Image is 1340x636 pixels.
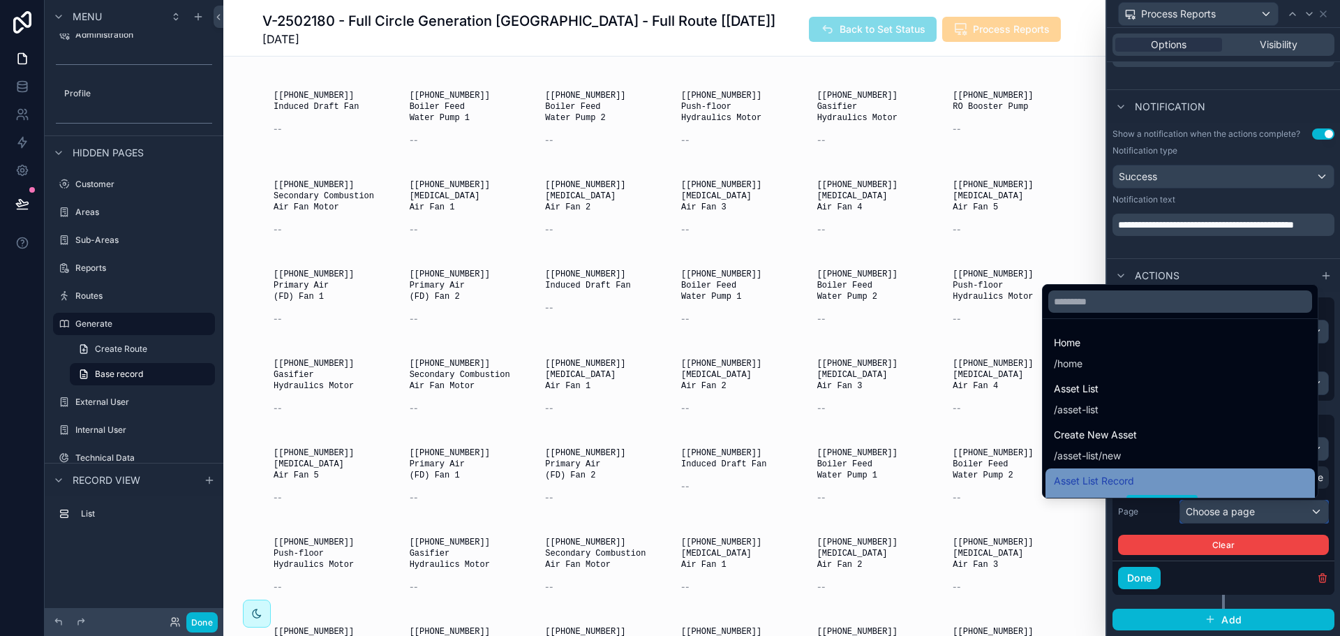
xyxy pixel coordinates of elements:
button: Done [186,612,218,633]
span: asset-list [1057,449,1099,463]
label: List [81,508,209,519]
label: Areas [75,207,212,218]
a: Sub-Areas [53,229,215,251]
label: Sub-Areas [75,235,212,246]
a: Base record [70,363,215,385]
a: Reports [53,257,215,279]
span: Create Route [95,343,147,355]
h1: V-2502180 - Full Circle Generation [GEOGRAPHIC_DATA] - Full Route [[DATE]] [262,11,775,31]
a: Areas [53,201,215,223]
a: Routes [53,285,215,307]
label: Profile [64,88,212,99]
span: asset-list [1057,403,1099,417]
a: Technical Data [53,447,215,469]
span: Create New Asset [1054,427,1137,443]
span: Record view [73,473,140,487]
span: Base record [95,369,143,380]
a: Profile [53,82,215,105]
a: Create Route [70,338,215,360]
a: Administration [53,24,215,46]
label: Customer [75,179,212,190]
label: Routes [75,290,212,302]
span: Asset List [1054,380,1099,397]
a: Internal User [53,419,215,441]
label: Administration [75,29,212,40]
label: External User [75,397,212,408]
label: Generate [75,318,207,330]
span: Home [1054,334,1082,351]
label: Technical Data [75,452,212,464]
span: [DATE] [262,31,775,47]
label: Internal User [75,424,212,436]
div: /new [1054,449,1137,463]
div: scrollable content [45,496,223,539]
span: home [1057,357,1082,371]
span: / [1054,357,1057,371]
a: Customer [53,173,215,195]
span: / [1054,449,1057,463]
span: Menu [73,10,102,24]
a: Generate [53,313,215,335]
a: External User [53,391,215,413]
span: Asset List Record [1054,473,1198,489]
label: Reports [75,262,212,274]
span: Asset uuid [1126,495,1198,515]
span: / [1054,403,1057,417]
span: Hidden pages [73,146,144,160]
